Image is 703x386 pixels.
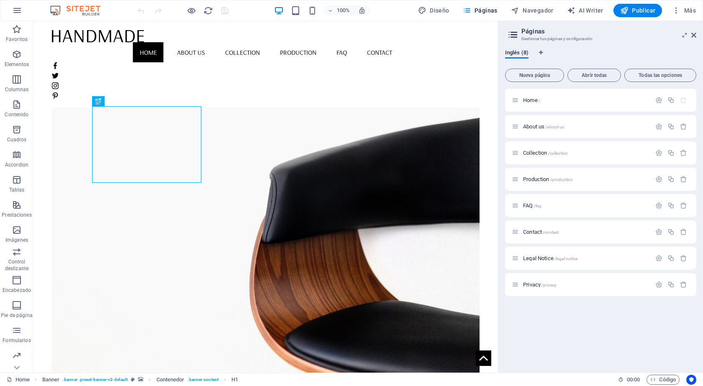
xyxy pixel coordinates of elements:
[667,97,675,104] div: Duplicar
[63,375,128,385] span: . banner .preset-banner-v3-default
[7,375,30,385] a: Haz clic para cancelar la selección y doble clic para abrir páginas
[667,255,675,262] div: Duplicar
[680,176,687,183] div: Eliminar
[459,4,501,17] button: Páginas
[157,375,185,385] span: Haz clic para seleccionar y doble clic para editar
[667,176,675,183] div: Duplicar
[543,230,559,235] span: /contact
[523,202,541,209] span: Haz clic para abrir la página
[42,375,239,385] nav: breadcrumb
[627,375,640,385] span: 00 00
[521,203,651,208] div: FAQ/faq
[521,150,651,156] div: Collection/collection
[521,256,651,261] div: Legal Notice/legal-notice
[231,375,238,385] span: Haz clic para seleccionar y doble clic para editar
[1,312,32,319] p: Pie de página
[505,69,564,82] button: Nueva página
[415,4,453,17] button: Diseño
[548,151,568,156] span: /collection
[521,282,651,287] div: Privacy/privacy
[42,375,60,385] span: Haz clic para seleccionar y doble clic para editar
[667,202,675,209] div: Duplicar
[680,255,687,262] div: Eliminar
[672,6,696,15] span: Más
[203,6,213,15] i: Volver a cargar página
[534,204,542,208] span: /faq
[5,61,29,68] p: Elementos
[655,149,662,156] div: Configuración
[131,377,135,382] i: Este elemento es un preajuste personalizable
[523,229,559,235] span: Haz clic para abrir la página
[655,97,662,104] div: Configuración
[680,228,687,235] div: Eliminar
[667,281,675,288] div: Duplicar
[336,5,350,15] h6: 100%
[647,375,680,385] button: Código
[680,123,687,130] div: Eliminar
[554,256,578,261] span: /legal-notice
[624,69,696,82] button: Todas las opciones
[521,176,651,182] div: Production/production
[567,69,621,82] button: Abrir todas
[463,6,498,15] span: Páginas
[5,362,28,369] p: Marketing
[9,187,25,193] p: Tablas
[680,202,687,209] div: Eliminar
[523,281,557,288] span: Haz clic para abrir la página
[523,150,568,156] span: Haz clic para abrir la página
[667,123,675,130] div: Duplicar
[5,111,28,118] p: Contenido
[508,4,557,17] button: Navegador
[521,97,651,103] div: Home/
[628,73,693,78] span: Todas las opciones
[511,6,554,15] span: Navegador
[505,48,529,59] span: Inglés (8)
[633,376,634,383] span: :
[541,283,557,287] span: /privacy
[418,6,449,15] span: Diseño
[186,5,196,15] button: Haz clic para salir del modo de previsualización y seguir editando
[655,176,662,183] div: Configuración
[655,281,662,288] div: Configuración
[5,161,28,168] p: Accordion
[324,5,354,15] button: 100%
[521,229,651,235] div: Contact/contact
[620,6,656,15] span: Publicar
[521,28,696,35] h2: Páginas
[3,287,31,294] p: Encabezado
[358,7,366,14] i: Al redimensionar, ajustar el nivel de zoom automáticamente para ajustarse al dispositivo elegido.
[203,5,213,15] button: reload
[667,228,675,235] div: Duplicar
[618,375,640,385] h6: Tiempo de la sesión
[48,5,111,15] img: Editor Logo
[545,125,564,129] span: /about-us
[5,237,28,243] p: Imágenes
[655,202,662,209] div: Configuración
[667,149,675,156] div: Duplicar
[138,377,143,382] i: Este elemento contiene un fondo
[655,123,662,130] div: Configuración
[523,255,577,261] span: Haz clic para abrir la página
[571,73,617,78] span: Abrir todas
[2,212,31,218] p: Prestaciones
[680,281,687,288] div: Eliminar
[509,73,560,78] span: Nueva página
[521,35,680,43] h3: Gestionar tus páginas y configuración
[523,176,573,182] span: Haz clic para abrir la página
[680,149,687,156] div: Eliminar
[655,228,662,235] div: Configuración
[613,4,662,17] button: Publicar
[669,4,699,17] button: Más
[7,136,27,143] p: Cuadros
[523,123,564,130] span: Haz clic para abrir la página
[523,97,540,103] span: Haz clic para abrir la página
[567,6,603,15] span: AI Writer
[187,375,218,385] span: . banner-content
[5,86,29,93] p: Columnas
[521,124,651,129] div: About us/about-us
[539,98,540,103] span: /
[680,97,687,104] div: La página principal no puede eliminarse
[564,4,607,17] button: AI Writer
[650,375,676,385] span: Código
[655,255,662,262] div: Configuración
